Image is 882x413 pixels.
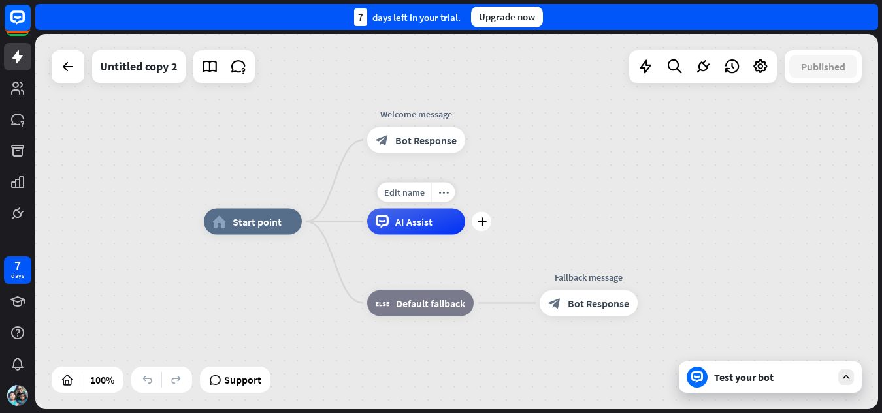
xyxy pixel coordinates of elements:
div: 7 [354,8,367,26]
i: block_fallback [376,297,389,310]
span: Support [224,369,261,390]
span: Bot Response [568,297,629,310]
a: 7 days [4,256,31,284]
i: block_bot_response [376,134,389,147]
i: home_2 [212,215,226,228]
div: days left in your trial. [354,8,461,26]
i: more_horiz [438,187,449,197]
div: days [11,271,24,281]
div: Untitled copy 2 [100,50,178,83]
span: Edit name [384,187,425,198]
i: block_bot_response [548,297,561,310]
span: Default fallback [396,297,465,310]
span: AI Assist [395,215,433,228]
span: Bot Response [395,134,457,147]
button: Open LiveChat chat widget [10,5,50,44]
button: Published [789,55,857,78]
i: plus [477,217,487,226]
div: 100% [86,369,118,390]
div: 7 [14,260,21,271]
div: Upgrade now [471,7,543,27]
div: Welcome message [357,108,475,121]
span: Start point [233,215,282,228]
div: Fallback message [530,271,647,284]
div: Test your bot [714,371,832,384]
